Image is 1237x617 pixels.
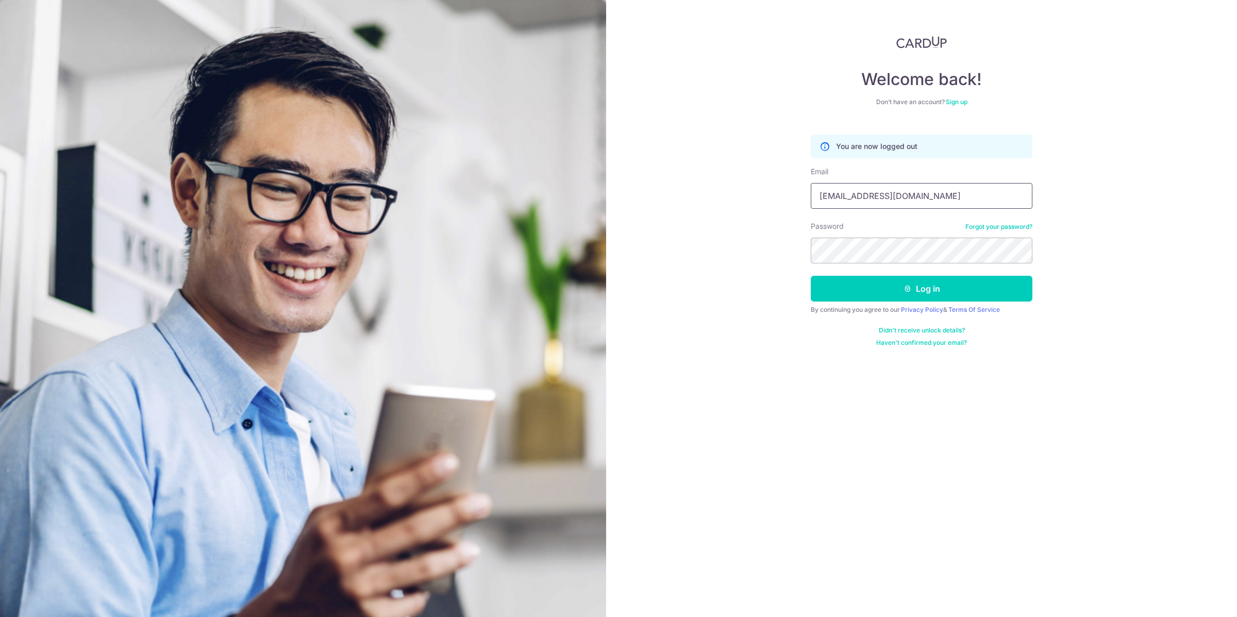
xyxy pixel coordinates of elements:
[811,183,1032,209] input: Enter your Email
[811,98,1032,106] div: Don’t have an account?
[876,339,967,347] a: Haven't confirmed your email?
[896,36,947,48] img: CardUp Logo
[879,326,965,335] a: Didn't receive unlock details?
[948,306,1000,313] a: Terms Of Service
[811,166,828,177] label: Email
[836,141,917,152] p: You are now logged out
[811,221,844,231] label: Password
[811,276,1032,302] button: Log in
[946,98,967,106] a: Sign up
[811,69,1032,90] h4: Welcome back!
[965,223,1032,231] a: Forgot your password?
[811,306,1032,314] div: By continuing you agree to our &
[901,306,943,313] a: Privacy Policy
